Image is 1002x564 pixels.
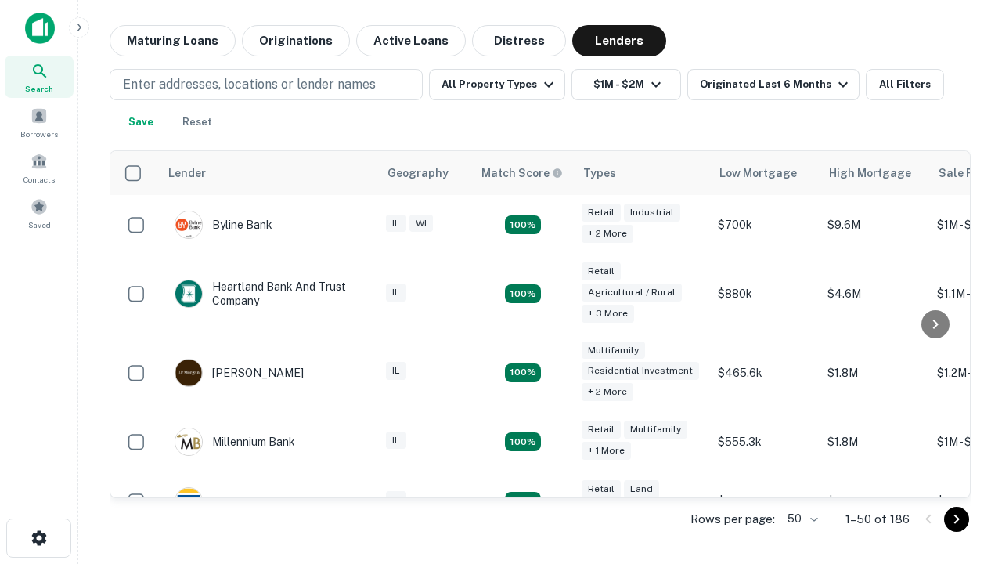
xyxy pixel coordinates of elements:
td: $9.6M [820,195,929,255]
div: Industrial [624,204,680,222]
div: Byline Bank [175,211,272,239]
div: + 2 more [582,225,633,243]
iframe: Chat Widget [924,439,1002,514]
div: Matching Properties: 17, hasApolloMatch: undefined [505,284,541,303]
p: 1–50 of 186 [845,510,910,529]
button: All Filters [866,69,944,100]
span: Saved [28,219,51,231]
th: Types [574,151,710,195]
span: Contacts [23,173,55,186]
div: Heartland Bank And Trust Company [175,280,362,308]
td: $1.8M [820,412,929,472]
button: Enter addresses, locations or lender names [110,69,423,100]
div: IL [386,284,406,302]
div: Low Mortgage [719,164,797,183]
button: Reset [172,107,222,138]
div: Multifamily [624,421,687,439]
div: [PERSON_NAME] [175,359,304,387]
td: $465.6k [710,334,820,413]
button: All Property Types [429,69,565,100]
div: Matching Properties: 16, hasApolloMatch: undefined [505,432,541,451]
div: Land [624,480,659,498]
div: Retail [582,262,621,280]
div: Agricultural / Rural [582,284,682,302]
img: capitalize-icon.png [25,13,55,44]
td: $715k [710,472,820,531]
p: Enter addresses, locations or lender names [123,75,376,94]
th: Low Mortgage [710,151,820,195]
div: Retail [582,204,621,222]
div: Matching Properties: 27, hasApolloMatch: undefined [505,363,541,382]
a: Search [5,56,74,98]
div: Multifamily [582,342,645,360]
h6: Match Score [481,164,560,182]
button: Distress [472,25,566,56]
div: OLD National Bank [175,487,309,515]
span: Borrowers [20,128,58,140]
div: IL [386,491,406,509]
div: Residential Investment [582,362,699,380]
div: Geography [387,164,449,183]
span: Search [25,82,53,95]
div: Capitalize uses an advanced AI algorithm to match your search with the best lender. The match sco... [481,164,563,182]
button: Originated Last 6 Months [687,69,860,100]
div: 50 [781,508,820,530]
div: Millennium Bank [175,428,295,456]
div: Types [583,164,616,183]
button: $1M - $2M [571,69,681,100]
div: Retail [582,421,621,439]
button: Go to next page [944,507,969,532]
div: IL [386,215,406,233]
div: Originated Last 6 Months [700,75,852,94]
td: $700k [710,195,820,255]
div: + 1 more [582,442,631,460]
img: picture [175,211,202,238]
div: WI [409,215,433,233]
td: $555.3k [710,412,820,472]
img: picture [175,488,202,515]
div: Lender [168,164,206,183]
a: Saved [5,192,74,234]
p: Rows per page: [690,510,775,529]
div: + 3 more [582,305,634,323]
button: Active Loans [356,25,466,56]
td: $1.8M [820,334,929,413]
th: Geography [378,151,472,195]
img: picture [175,360,202,386]
td: $880k [710,255,820,334]
div: Retail [582,480,621,498]
div: Matching Properties: 18, hasApolloMatch: undefined [505,492,541,511]
a: Contacts [5,146,74,189]
div: IL [386,362,406,380]
button: Maturing Loans [110,25,236,56]
th: Lender [159,151,378,195]
td: $4M [820,472,929,531]
div: Matching Properties: 20, hasApolloMatch: undefined [505,215,541,234]
button: Save your search to get updates of matches that match your search criteria. [116,107,166,138]
div: + 2 more [582,383,633,401]
img: picture [175,428,202,455]
div: IL [386,432,406,450]
th: Capitalize uses an advanced AI algorithm to match your search with the best lender. The match sco... [472,151,574,195]
button: Originations [242,25,350,56]
div: High Mortgage [829,164,911,183]
button: Lenders [572,25,666,56]
th: High Mortgage [820,151,929,195]
a: Borrowers [5,101,74,143]
img: picture [175,280,202,307]
td: $4.6M [820,255,929,334]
